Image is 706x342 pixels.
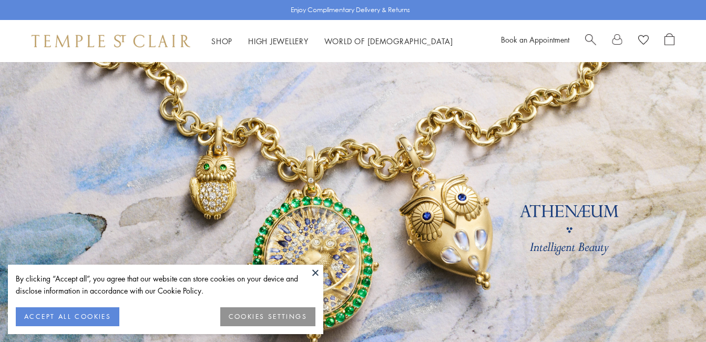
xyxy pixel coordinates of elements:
a: Open Shopping Bag [664,33,674,49]
a: High JewelleryHigh Jewellery [248,36,309,46]
p: Enjoy Complimentary Delivery & Returns [291,5,410,15]
a: Book an Appointment [501,34,569,45]
a: View Wishlist [638,33,649,49]
nav: Main navigation [211,35,453,48]
img: Temple St. Clair [32,35,190,47]
button: COOKIES SETTINGS [220,307,315,326]
div: By clicking “Accept all”, you agree that our website can store cookies on your device and disclos... [16,273,315,297]
a: World of [DEMOGRAPHIC_DATA]World of [DEMOGRAPHIC_DATA] [324,36,453,46]
a: Search [585,33,596,49]
a: ShopShop [211,36,232,46]
button: ACCEPT ALL COOKIES [16,307,119,326]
